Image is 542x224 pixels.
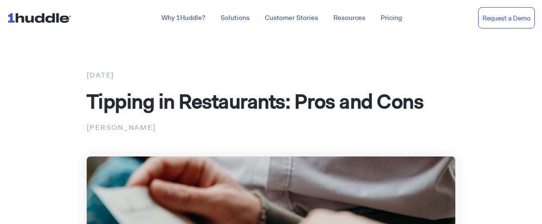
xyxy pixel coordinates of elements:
[7,9,75,27] img: ...
[213,10,257,27] a: Solutions
[478,7,535,29] a: Request a Demo
[373,10,410,27] a: Pricing
[326,10,373,27] a: Resources
[87,121,456,134] p: [PERSON_NAME]
[257,10,326,27] a: Customer Stories
[87,69,456,81] div: [DATE]
[154,10,213,27] a: Why 1Huddle?
[87,88,424,115] span: Tipping in Restaurants: Pros and Cons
